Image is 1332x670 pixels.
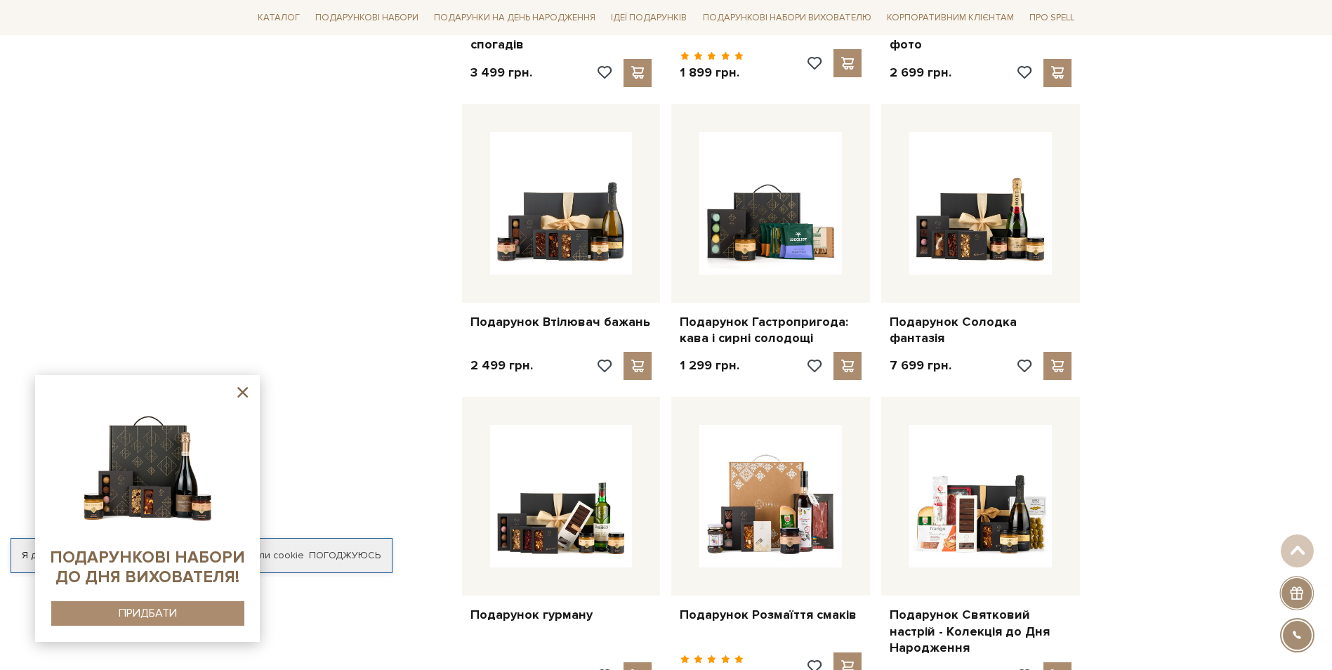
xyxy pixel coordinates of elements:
[310,7,424,29] a: Подарункові набори
[252,7,305,29] a: Каталог
[890,314,1071,347] a: Подарунок Солодка фантазія
[890,357,951,374] p: 7 699 грн.
[470,357,533,374] p: 2 499 грн.
[605,7,692,29] a: Ідеї подарунків
[1024,7,1080,29] a: Про Spell
[680,357,739,374] p: 1 299 грн.
[697,6,877,29] a: Подарункові набори вихователю
[890,65,951,81] p: 2 699 грн.
[240,549,304,561] a: файли cookie
[680,607,862,623] a: Подарунок Розмаїття смаків
[428,7,601,29] a: Подарунки на День народження
[470,607,652,623] a: Подарунок гурману
[11,549,392,562] div: Я дозволяю [DOMAIN_NAME] використовувати
[680,65,744,81] p: 1 899 грн.
[890,607,1071,656] a: Подарунок Святковий настрій - Колекція до Дня Народження
[470,314,652,330] a: Подарунок Втілювач бажань
[680,314,862,347] a: Подарунок Гастропригода: кава і сирні солодощі
[881,6,1020,29] a: Корпоративним клієнтам
[309,549,381,562] a: Погоджуюсь
[470,65,532,81] p: 3 499 грн.
[890,20,1071,53] a: Подарунок Агент спільних фото
[470,20,652,53] a: Подарунок Співавтор спогадів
